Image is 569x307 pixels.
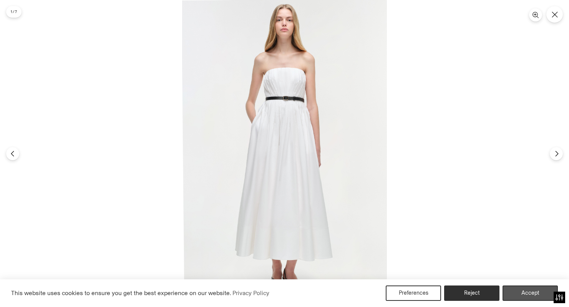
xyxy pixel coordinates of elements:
[546,6,563,23] button: Close
[6,147,19,160] button: Previous
[6,6,22,18] div: 1 / 7
[550,147,563,160] button: Next
[529,8,542,22] button: Zoom
[231,287,270,299] a: Privacy Policy (opens in a new tab)
[444,285,499,301] button: Reject
[11,289,231,297] span: This website uses cookies to ensure you get the best experience on our website.
[386,285,441,301] button: Preferences
[503,285,558,301] button: Accept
